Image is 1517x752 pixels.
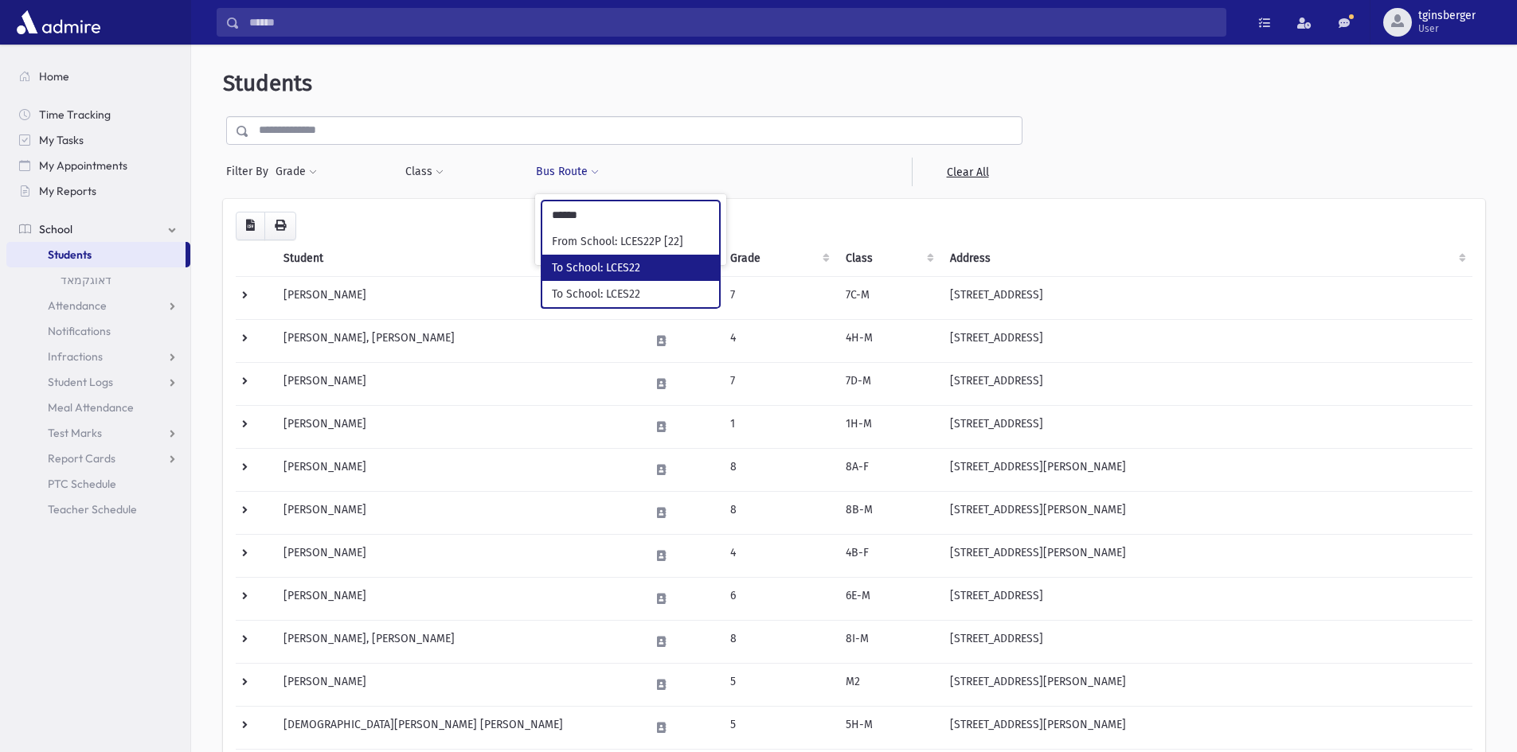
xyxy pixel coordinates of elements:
[940,491,1472,534] td: [STREET_ADDRESS][PERSON_NAME]
[535,158,600,186] button: Bus Route
[6,153,190,178] a: My Appointments
[6,318,190,344] a: Notifications
[836,240,941,277] th: Class: activate to sort column ascending
[940,362,1472,405] td: [STREET_ADDRESS]
[836,276,941,319] td: 7C-M
[6,369,190,395] a: Student Logs
[836,706,941,749] td: 5H-M
[275,158,318,186] button: Grade
[274,577,640,620] td: [PERSON_NAME]
[542,281,719,307] li: To School: LCES22
[6,420,190,446] a: Test Marks
[721,240,836,277] th: Grade: activate to sort column ascending
[6,102,190,127] a: Time Tracking
[6,497,190,522] a: Teacher Schedule
[940,534,1472,577] td: [STREET_ADDRESS][PERSON_NAME]
[48,324,111,338] span: Notifications
[6,216,190,242] a: School
[274,491,640,534] td: [PERSON_NAME]
[48,375,113,389] span: Student Logs
[542,255,719,281] li: To School: LCES22
[721,577,836,620] td: 6
[274,319,640,362] td: [PERSON_NAME], [PERSON_NAME]
[274,276,640,319] td: [PERSON_NAME]
[6,293,190,318] a: Attendance
[836,663,941,706] td: M2
[264,212,296,240] button: Print
[836,448,941,491] td: 8A-F
[1418,10,1476,22] span: tginsberger
[721,706,836,749] td: 5
[836,534,941,577] td: 4B-F
[940,620,1472,663] td: [STREET_ADDRESS]
[836,491,941,534] td: 8B-M
[6,446,190,471] a: Report Cards
[6,267,190,293] a: דאוגקמאד
[940,319,1472,362] td: [STREET_ADDRESS]
[836,319,941,362] td: 4H-M
[39,158,127,173] span: My Appointments
[274,534,640,577] td: [PERSON_NAME]
[274,663,640,706] td: [PERSON_NAME]
[940,240,1472,277] th: Address: activate to sort column ascending
[223,70,312,96] span: Students
[721,534,836,577] td: 4
[48,502,137,516] span: Teacher Schedule
[542,228,719,255] li: From School: LCES22P [22]
[721,620,836,663] td: 8
[48,247,92,262] span: Students
[39,222,72,236] span: School
[274,620,640,663] td: [PERSON_NAME], [PERSON_NAME]
[836,577,941,620] td: 6E-M
[48,451,115,466] span: Report Cards
[6,471,190,497] a: PTC Schedule
[39,107,111,122] span: Time Tracking
[721,319,836,362] td: 4
[721,405,836,448] td: 1
[836,405,941,448] td: 1H-M
[721,276,836,319] td: 7
[48,298,107,313] span: Attendance
[6,64,190,89] a: Home
[6,242,186,267] a: Students
[274,362,640,405] td: [PERSON_NAME]
[721,491,836,534] td: 8
[274,405,640,448] td: [PERSON_NAME]
[940,448,1472,491] td: [STREET_ADDRESS][PERSON_NAME]
[1418,22,1476,35] span: User
[48,349,103,364] span: Infractions
[48,477,116,491] span: PTC Schedule
[836,362,941,405] td: 7D-M
[6,344,190,369] a: Infractions
[274,706,640,749] td: [DEMOGRAPHIC_DATA][PERSON_NAME] [PERSON_NAME]
[405,158,444,186] button: Class
[236,212,265,240] button: CSV
[274,448,640,491] td: [PERSON_NAME]
[721,663,836,706] td: 5
[48,426,102,440] span: Test Marks
[721,448,836,491] td: 8
[836,620,941,663] td: 8I-M
[940,663,1472,706] td: [STREET_ADDRESS][PERSON_NAME]
[940,405,1472,448] td: [STREET_ADDRESS]
[226,163,275,180] span: Filter By
[48,400,134,415] span: Meal Attendance
[39,184,96,198] span: My Reports
[940,577,1472,620] td: [STREET_ADDRESS]
[940,706,1472,749] td: [STREET_ADDRESS][PERSON_NAME]
[39,69,69,84] span: Home
[912,158,1022,186] a: Clear All
[940,276,1472,319] td: [STREET_ADDRESS]
[274,240,640,277] th: Student: activate to sort column descending
[6,127,190,153] a: My Tasks
[240,8,1226,37] input: Search
[13,6,104,38] img: AdmirePro
[39,133,84,147] span: My Tasks
[721,362,836,405] td: 7
[6,178,190,204] a: My Reports
[6,395,190,420] a: Meal Attendance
